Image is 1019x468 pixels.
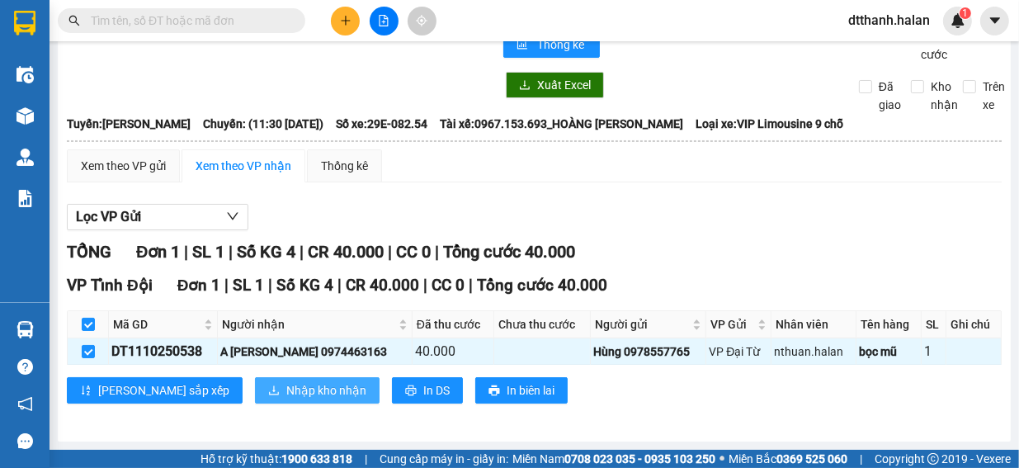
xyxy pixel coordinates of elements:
[924,78,965,114] span: Kho nhận
[109,338,218,365] td: DT1110250538
[771,311,856,338] th: Nhân viên
[76,206,141,227] span: Lọc VP Gửi
[67,276,153,295] span: VP Tỉnh Đội
[946,311,1002,338] th: Ghi chú
[512,450,715,468] span: Miền Nam
[519,79,531,92] span: download
[980,7,1009,35] button: caret-down
[710,315,754,333] span: VP Gửi
[537,35,587,54] span: Thống kê
[537,76,591,94] span: Xuất Excel
[388,242,392,262] span: |
[321,157,368,175] div: Thống kê
[196,157,291,175] div: Xem theo VP nhận
[67,242,111,262] span: TỔNG
[960,7,971,19] sup: 1
[177,276,221,295] span: Đơn 1
[346,276,419,295] span: CR 40.000
[220,343,409,361] div: A [PERSON_NAME] 0974463163
[506,72,604,98] button: downloadXuất Excel
[370,7,399,35] button: file-add
[80,385,92,398] span: sort-ascending
[113,315,200,333] span: Mã GD
[17,396,33,412] span: notification
[337,276,342,295] span: |
[308,242,384,262] span: CR 40.000
[405,385,417,398] span: printer
[340,15,351,26] span: plus
[927,453,939,465] span: copyright
[281,452,352,466] strong: 1900 633 818
[392,377,463,404] button: printerIn DS
[988,13,1002,28] span: caret-down
[443,242,575,262] span: Tổng cước 40.000
[136,242,180,262] span: Đơn 1
[729,450,847,468] span: Miền Bắc
[475,377,568,404] button: printerIn biên lai
[423,276,427,295] span: |
[860,450,862,468] span: |
[268,276,272,295] span: |
[111,341,215,362] div: DT1110250538
[494,311,591,338] th: Chưa thu cước
[237,242,295,262] span: Số KG 4
[67,204,248,230] button: Lọc VP Gửi
[17,107,34,125] img: warehouse-icon
[17,433,33,449] span: message
[184,242,188,262] span: |
[17,149,34,166] img: warehouse-icon
[226,210,239,223] span: down
[477,276,607,295] span: Tổng cước 40.000
[469,276,473,295] span: |
[286,381,366,399] span: Nhập kho nhận
[774,343,853,361] div: nthuan.halan
[14,11,35,35] img: logo-vxr
[924,341,943,362] div: 1
[706,338,771,365] td: VP Đại Từ
[98,381,229,399] span: [PERSON_NAME] sắp xếp
[564,452,715,466] strong: 0708 023 035 - 0935 103 250
[415,341,491,362] div: 40.000
[396,242,431,262] span: CC 0
[91,12,285,30] input: Tìm tên, số ĐT hoặc mã đơn
[365,450,367,468] span: |
[17,190,34,207] img: solution-icon
[17,66,34,83] img: warehouse-icon
[229,242,233,262] span: |
[336,115,427,133] span: Số xe: 29E-082.54
[856,311,922,338] th: Tên hàng
[432,276,465,295] span: CC 0
[408,7,436,35] button: aim
[192,242,224,262] span: SL 1
[488,385,500,398] span: printer
[595,315,689,333] span: Người gửi
[276,276,333,295] span: Số KG 4
[67,377,243,404] button: sort-ascending[PERSON_NAME] sắp xếp
[922,311,946,338] th: SL
[222,315,395,333] span: Người nhận
[719,456,724,462] span: ⚪️
[835,10,943,31] span: dtthanh.halan
[224,276,229,295] span: |
[951,13,965,28] img: icon-new-feature
[709,343,768,361] div: VP Đại Từ
[507,381,554,399] span: In biên lai
[200,450,352,468] span: Hỗ trợ kỹ thuật:
[81,157,166,175] div: Xem theo VP gửi
[300,242,304,262] span: |
[503,31,600,58] button: bar-chartThống kê
[423,381,450,399] span: In DS
[696,115,843,133] span: Loại xe: VIP Limousine 9 chỗ
[440,115,683,133] span: Tài xế: 0967.153.693_HOÀNG [PERSON_NAME]
[17,321,34,338] img: warehouse-icon
[17,359,33,375] span: question-circle
[67,117,191,130] b: Tuyến: [PERSON_NAME]
[872,78,908,114] span: Đã giao
[776,452,847,466] strong: 0369 525 060
[380,450,508,468] span: Cung cấp máy in - giấy in:
[859,343,918,361] div: bọc mũ
[255,377,380,404] button: downloadNhập kho nhận
[268,385,280,398] span: download
[378,15,389,26] span: file-add
[68,15,80,26] span: search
